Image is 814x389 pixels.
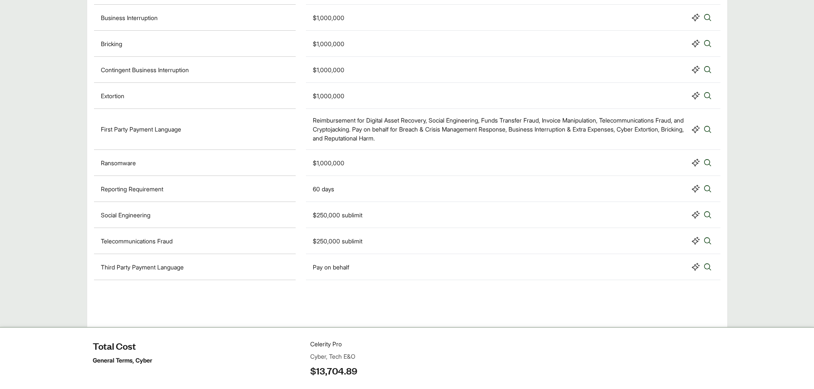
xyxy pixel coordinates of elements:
[313,263,349,272] div: Pay on behalf
[313,39,344,48] div: $1,000,000
[313,116,688,143] div: Reimbursement for Digital Asset Recovery, Social Engineering, Funds Transfer Fraud, Invoice Manip...
[101,158,136,167] p: Ransomware
[101,39,122,48] p: Bricking
[313,184,334,193] div: 60 days
[101,237,173,246] p: Telecommunications Fraud
[101,263,184,272] p: Third Party Payment Language
[101,125,181,134] p: First Party Payment Language
[313,13,344,22] div: $1,000,000
[101,184,163,193] p: Reporting Requirement
[101,13,158,22] p: Business Interruption
[313,237,362,246] div: $250,000 sublimit
[313,65,344,74] div: $1,000,000
[313,91,344,100] div: $1,000,000
[313,158,344,167] div: $1,000,000
[313,211,362,219] div: $250,000 sublimit
[101,211,150,219] p: Social Engineering
[101,65,189,74] p: Contingent Business Interruption
[101,91,124,100] p: Extortion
